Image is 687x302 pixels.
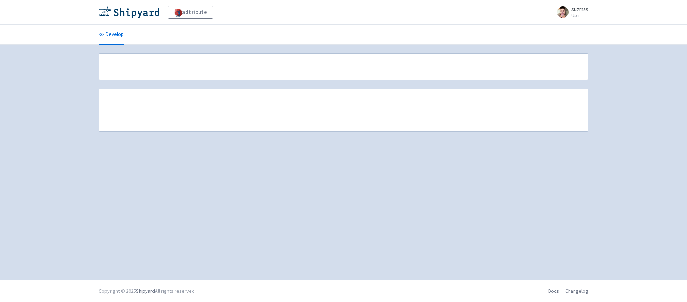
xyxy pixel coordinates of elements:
a: Develop [99,25,124,45]
small: User [571,13,588,18]
img: Shipyard logo [99,6,159,18]
a: adtribute [168,6,213,19]
a: Docs [548,288,559,294]
a: Shipyard [136,288,155,294]
a: suzmas User [553,6,588,18]
a: Changelog [565,288,588,294]
span: suzmas [571,6,588,13]
div: Copyright © 2025 All rights reserved. [99,287,196,295]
